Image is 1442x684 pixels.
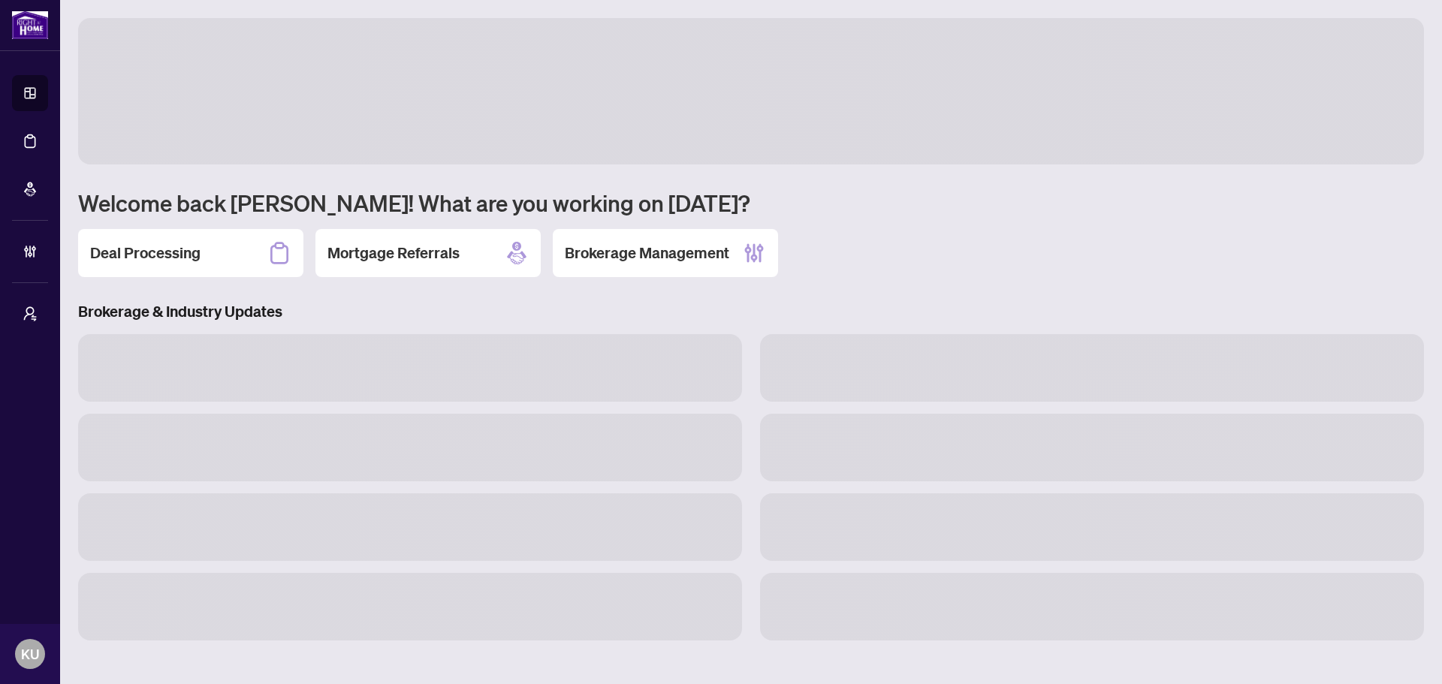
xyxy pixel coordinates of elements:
[23,306,38,321] span: user-switch
[21,643,39,664] span: KU
[90,243,201,264] h2: Deal Processing
[78,301,1424,322] h3: Brokerage & Industry Updates
[327,243,460,264] h2: Mortgage Referrals
[565,243,729,264] h2: Brokerage Management
[78,188,1424,217] h1: Welcome back [PERSON_NAME]! What are you working on [DATE]?
[12,11,48,39] img: logo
